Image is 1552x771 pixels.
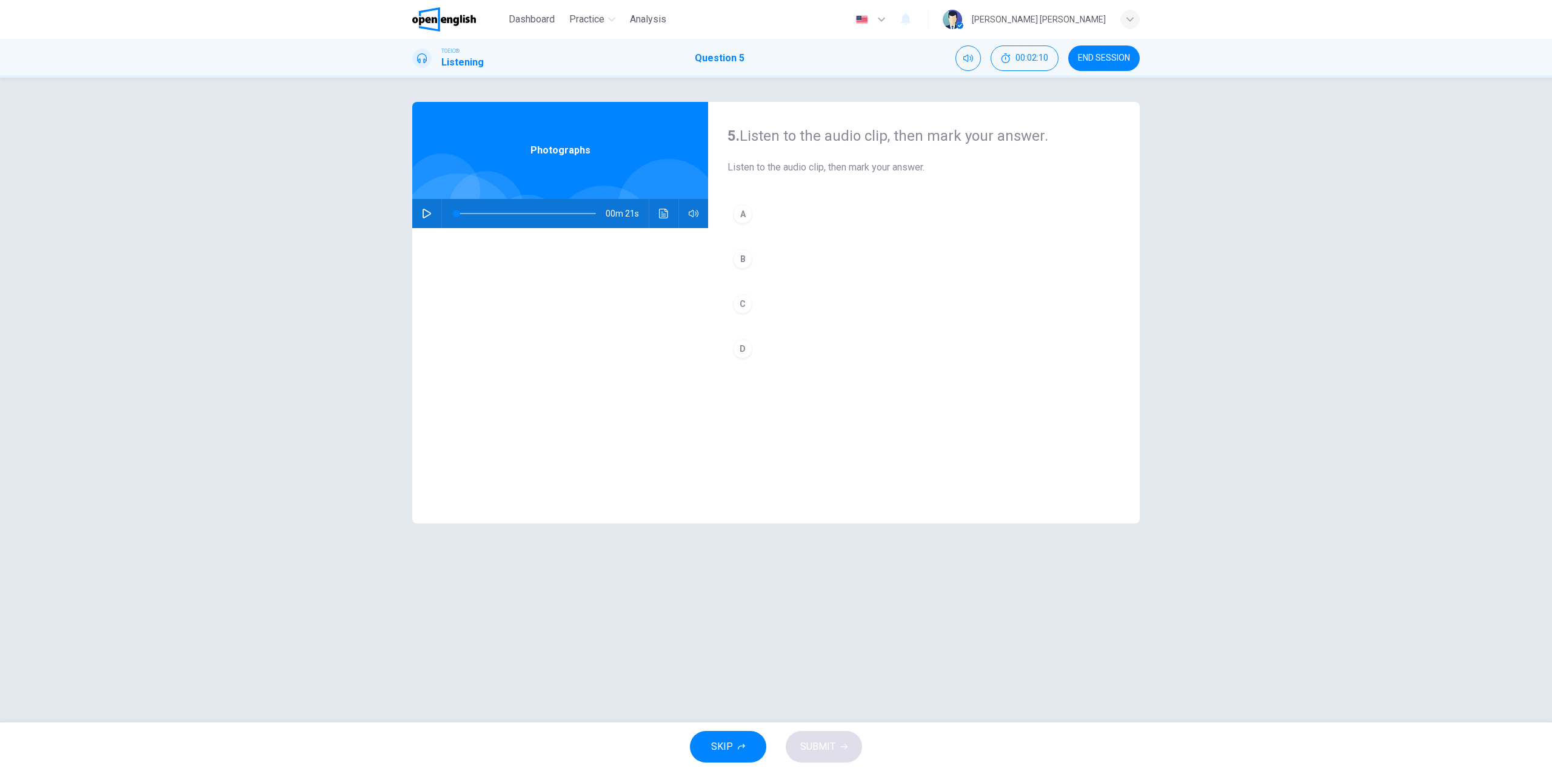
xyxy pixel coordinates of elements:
div: A [733,204,752,224]
img: OpenEnglish logo [412,7,476,32]
button: SKIP [690,731,766,763]
img: Profile picture [943,10,962,29]
button: B [727,244,1120,274]
span: Practice [569,12,604,27]
h4: Listen to the audio clip, then mark your answer. [727,126,1120,146]
span: Listen to the audio clip, then mark your answer. [727,160,1120,175]
img: Photographs [412,228,708,524]
button: A [727,199,1120,229]
span: Analysis [630,12,666,27]
div: B [733,249,752,269]
div: D [733,339,752,359]
span: TOEIC® [441,47,460,55]
button: Click to see the audio transcription [654,199,674,228]
button: Dashboard [504,8,560,30]
span: END SESSION [1078,53,1130,63]
div: Hide [991,45,1059,71]
div: [PERSON_NAME] [PERSON_NAME] [972,12,1106,27]
strong: 5. [727,127,740,144]
button: Analysis [625,8,671,30]
span: Photographs [530,143,590,158]
button: END SESSION [1068,45,1140,71]
span: SKIP [711,738,733,755]
h1: Question 5 [695,51,744,66]
img: en [854,15,869,24]
span: 00m 21s [606,199,649,228]
button: 00:02:10 [991,45,1059,71]
h1: Listening [441,55,484,70]
span: 00:02:10 [1015,53,1048,63]
a: OpenEnglish logo [412,7,504,32]
button: C [727,289,1120,319]
button: D [727,334,1120,364]
button: Practice [564,8,620,30]
div: C [733,294,752,314]
div: Mute [955,45,981,71]
span: Dashboard [509,12,555,27]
